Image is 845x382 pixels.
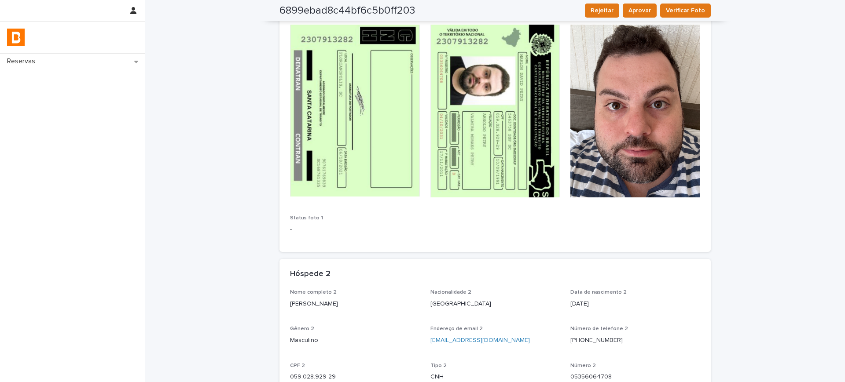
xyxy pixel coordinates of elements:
[430,363,447,368] span: Tipo 2
[570,25,700,197] img: image.jpg
[290,215,323,221] span: Status foto 1
[628,6,651,15] span: Aprovar
[430,299,560,309] p: [GEOGRAPHIC_DATA]
[290,225,420,234] p: -
[290,269,331,279] h2: Hóspede 2
[660,4,711,18] button: Verificar Foto
[290,290,337,295] span: Nome completo 2
[430,326,483,331] span: Endereço de email 2
[430,372,560,382] p: CNH
[570,337,623,343] a: [PHONE_NUMBER]
[7,29,25,46] img: zVaNuJHRTjyIjT5M9Xd5
[290,25,420,196] img: IMG_8222.jpeg
[666,6,705,15] span: Verificar Foto
[4,57,42,65] p: Reservas
[570,299,700,309] p: [DATE]
[290,336,420,345] p: Masculino
[430,25,560,197] img: IMG_8221.jpeg
[290,363,305,368] span: CPF 2
[290,326,314,331] span: Gênero 2
[279,4,415,17] h2: 6899ebad8c44bf6c5b0ff203
[290,372,420,382] p: 059.028.929-29
[623,4,657,18] button: Aprovar
[290,299,420,309] p: [PERSON_NAME]
[585,4,619,18] button: Rejeitar
[570,326,628,331] span: Número de telefone 2
[570,372,700,382] p: 05356064708
[430,337,530,343] a: [EMAIL_ADDRESS][DOMAIN_NAME]
[570,290,627,295] span: Data de nascimento 2
[591,6,614,15] span: Rejeitar
[570,363,596,368] span: Número 2
[430,290,471,295] span: Nacionalidade 2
